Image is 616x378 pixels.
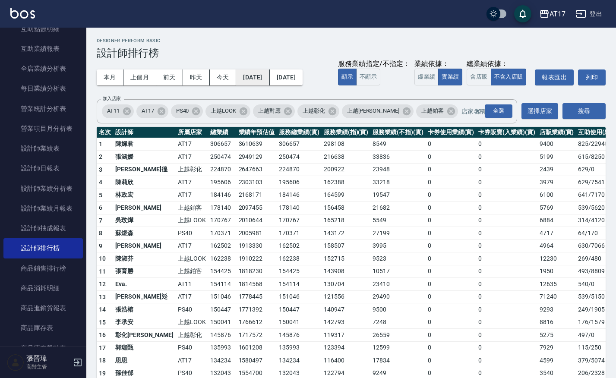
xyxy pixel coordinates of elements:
[562,103,606,119] button: 搜尋
[208,354,237,367] td: 134234
[208,316,237,329] td: 150041
[370,265,425,278] td: 10517
[426,341,477,354] td: 0
[237,252,277,265] td: 1910222
[426,127,477,138] th: 卡券使用業績(實)
[237,354,277,367] td: 1580497
[476,176,537,189] td: 0
[3,278,83,298] a: 商品消耗明細
[476,189,537,202] td: 0
[99,306,106,313] span: 14
[277,290,322,303] td: 151046
[208,189,237,202] td: 184146
[3,39,83,59] a: 互助業績報表
[176,189,208,202] td: AT17
[537,278,576,291] td: 12635
[183,69,210,85] button: 昨天
[176,163,208,176] td: 上越彰化
[208,265,237,278] td: 154425
[3,218,83,238] a: 設計師抽成報表
[537,127,576,138] th: 店販業績(實)
[370,239,425,252] td: 3995
[176,227,208,240] td: PS40
[176,176,208,189] td: AT17
[113,214,176,227] td: 吳玟燁
[491,69,527,85] button: 不含入店販
[277,151,322,164] td: 250474
[208,176,237,189] td: 195606
[176,290,208,303] td: AT17
[370,290,425,303] td: 29490
[537,176,576,189] td: 3979
[237,329,277,342] td: 1717572
[210,69,237,85] button: 今天
[426,239,477,252] td: 0
[3,119,83,139] a: 營業項目月分析表
[356,69,380,85] button: 不顯示
[97,38,606,44] h2: Designer Perform Basic
[123,69,156,85] button: 上個月
[537,252,576,265] td: 12230
[426,163,477,176] td: 0
[176,341,208,354] td: PS40
[176,151,208,164] td: AT17
[113,138,176,151] td: 陳姵君
[537,163,576,176] td: 2439
[426,227,477,240] td: 0
[426,265,477,278] td: 0
[322,303,371,316] td: 140947
[208,329,237,342] td: 145876
[97,127,113,138] th: 名次
[438,69,462,85] button: 實業績
[237,265,277,278] td: 1818230
[535,69,574,85] button: 報表匯出
[537,202,576,214] td: 5769
[426,214,477,227] td: 0
[99,204,102,211] span: 6
[113,252,176,265] td: 陳淑芬
[322,252,371,265] td: 152715
[476,329,537,342] td: 0
[171,104,203,118] div: PS40
[476,316,537,329] td: 0
[97,47,606,59] h3: 設計師排行榜
[414,69,439,85] button: 虛業績
[237,290,277,303] td: 1778445
[113,151,176,164] td: 張涵媛
[113,189,176,202] td: 林政宏
[176,252,208,265] td: 上越LOOK
[459,104,490,119] input: 店家名稱
[3,258,83,278] a: 商品銷售排行榜
[572,6,606,22] button: 登出
[113,202,176,214] td: [PERSON_NAME]
[3,139,83,158] a: 設計師業績表
[237,127,277,138] th: 業績年預估值
[176,138,208,151] td: AT17
[237,316,277,329] td: 1766612
[476,252,537,265] td: 0
[277,316,322,329] td: 150041
[113,239,176,252] td: [PERSON_NAME]
[370,138,425,151] td: 8549
[99,179,102,186] span: 4
[483,103,514,120] button: Open
[205,104,250,118] div: 上越LOOK
[208,252,237,265] td: 162238
[537,214,576,227] td: 6884
[113,316,176,329] td: 李承安
[322,202,371,214] td: 156458
[26,363,70,371] p: 高階主管
[476,227,537,240] td: 0
[237,214,277,227] td: 2010644
[176,202,208,214] td: 上越鉑客
[270,69,303,85] button: [DATE]
[237,227,277,240] td: 2005981
[322,239,371,252] td: 158507
[277,202,322,214] td: 178140
[277,138,322,151] td: 306657
[253,104,295,118] div: 上越對應
[176,127,208,138] th: 所屬店家
[370,202,425,214] td: 21682
[176,316,208,329] td: 上越LOOK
